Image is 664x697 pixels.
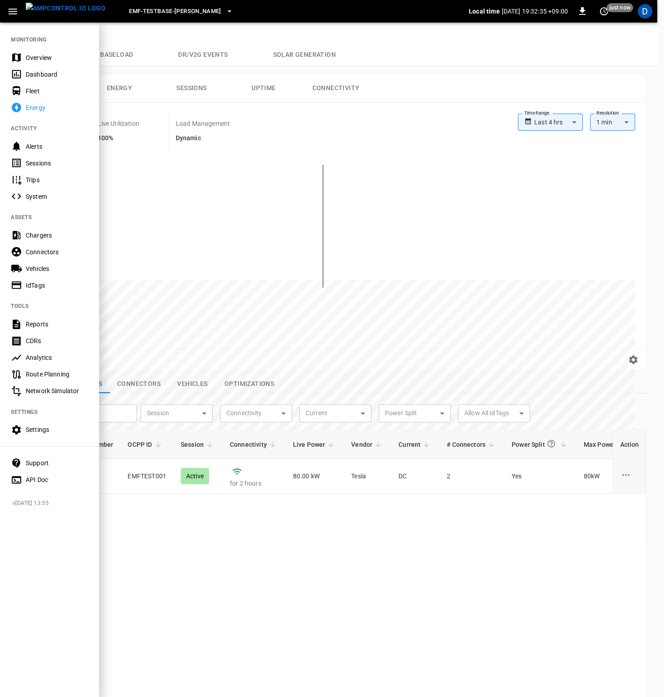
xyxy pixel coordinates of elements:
[502,7,568,16] p: [DATE] 19:32:35 +09:00
[26,87,88,96] div: Fleet
[26,386,88,395] div: Network Simulator
[26,53,88,62] div: Overview
[26,281,88,290] div: IdTags
[129,6,221,17] span: eMF-Testbase-[PERSON_NAME]
[26,192,88,201] div: System
[26,159,88,168] div: Sessions
[26,320,88,329] div: Reports
[26,70,88,79] div: Dashboard
[26,3,105,14] img: ampcontrol.io logo
[26,475,88,484] div: API Doc
[638,4,652,18] div: profile-icon
[26,103,88,112] div: Energy
[26,231,88,240] div: Chargers
[597,4,611,18] button: set refresh interval
[26,336,88,345] div: CDRs
[26,248,88,257] div: Connectors
[13,499,92,508] span: v [DATE] 13:55
[469,7,500,16] p: Local time
[26,370,88,379] div: Route Planning
[26,425,88,434] div: Settings
[26,264,88,273] div: Vehicles
[26,142,88,151] div: Alerts
[26,175,88,184] div: Trips
[26,353,88,362] div: Analytics
[26,459,88,468] div: Support
[607,3,633,12] span: just now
